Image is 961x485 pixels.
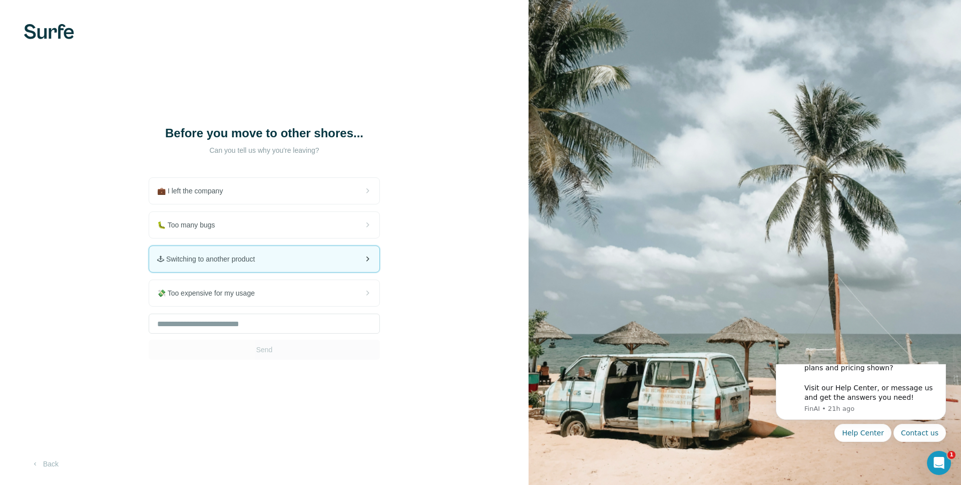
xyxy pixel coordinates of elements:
[164,145,364,155] p: Can you tell us why you're leaving?
[157,288,263,298] span: 💸 Too expensive for my usage
[24,24,74,39] img: Surfe's logo
[24,455,66,473] button: Back
[44,40,178,49] p: Message from FinAI, sent 21h ago
[164,125,364,141] h1: Before you move to other shores...
[157,254,263,264] span: 🕹 Switching to another product
[927,451,951,475] iframe: Intercom live chat
[74,60,131,78] button: Quick reply: Help Center
[133,60,185,78] button: Quick reply: Contact us
[157,186,231,196] span: 💼 I left the company
[15,60,185,78] div: Quick reply options
[761,364,961,448] iframe: Intercom notifications message
[947,451,955,459] span: 1
[157,220,223,230] span: 🐛 Too many bugs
